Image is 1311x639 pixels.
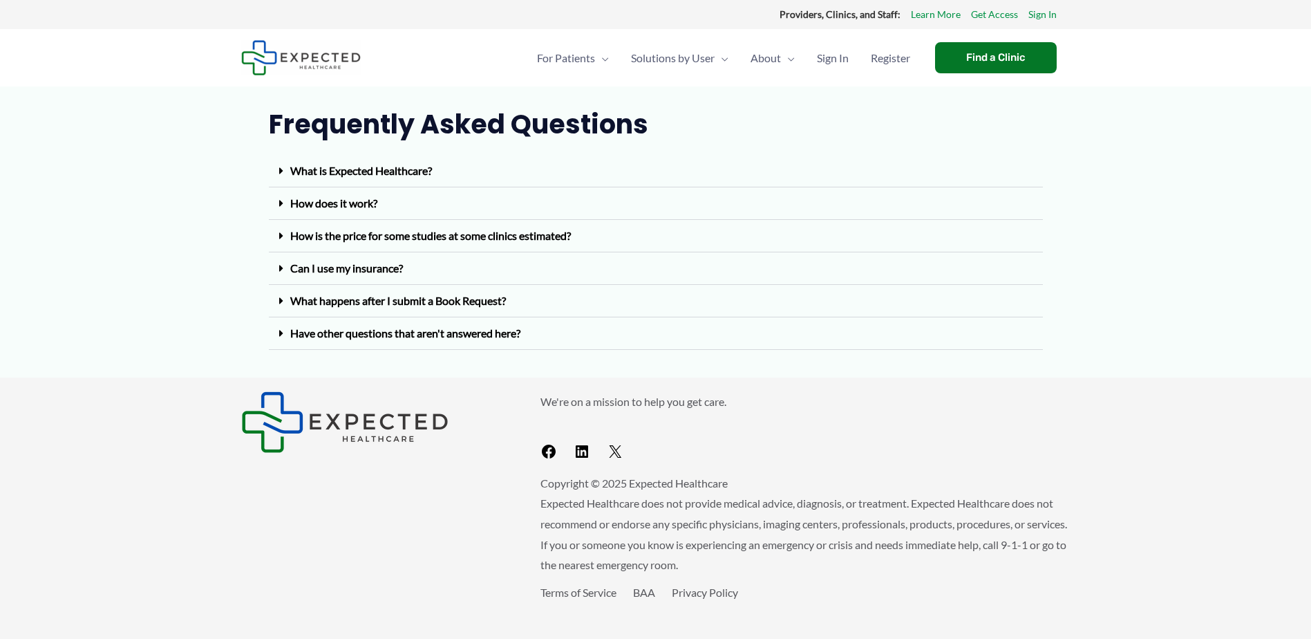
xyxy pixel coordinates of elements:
span: Menu Toggle [595,34,609,82]
a: Find a Clinic [935,42,1057,73]
a: Terms of Service [540,586,616,599]
span: For Patients [537,34,595,82]
p: We're on a mission to help you get care. [540,391,1071,412]
a: Learn More [911,6,961,24]
a: Solutions by UserMenu Toggle [620,34,739,82]
a: Register [860,34,921,82]
a: Get Access [971,6,1018,24]
div: Can I use my insurance? [269,252,1043,285]
strong: Providers, Clinics, and Staff: [780,8,900,20]
a: Sign In [1028,6,1057,24]
nav: Primary Site Navigation [526,34,921,82]
a: Have other questions that aren't answered here? [290,326,520,340]
span: Sign In [817,34,849,82]
a: How is the price for some studies at some clinics estimated? [290,229,571,242]
a: What happens after I submit a Book Request? [290,294,506,307]
div: How is the price for some studies at some clinics estimated? [269,220,1043,252]
span: Copyright © 2025 Expected Healthcare [540,476,728,490]
aside: Footer Widget 1 [241,391,506,453]
a: Privacy Policy [672,586,738,599]
a: Sign In [806,34,860,82]
img: Expected Healthcare Logo - side, dark font, small [241,40,361,75]
a: What is Expected Healthcare? [290,164,432,177]
span: Menu Toggle [781,34,795,82]
span: Menu Toggle [715,34,728,82]
div: What is Expected Healthcare? [269,155,1043,187]
div: What happens after I submit a Book Request? [269,285,1043,317]
span: Expected Healthcare does not provide medical advice, diagnosis, or treatment. Expected Healthcare... [540,497,1067,571]
a: For PatientsMenu Toggle [526,34,620,82]
div: Have other questions that aren't answered here? [269,317,1043,350]
aside: Footer Widget 3 [540,582,1071,634]
img: Expected Healthcare Logo - side, dark font, small [241,391,449,453]
a: AboutMenu Toggle [739,34,806,82]
span: Solutions by User [631,34,715,82]
h2: Frequently Asked Questions [269,107,1043,141]
a: Can I use my insurance? [290,261,403,275]
a: BAA [633,586,655,599]
aside: Footer Widget 2 [540,391,1071,465]
a: How does it work? [290,196,377,210]
span: Register [871,34,910,82]
div: How does it work? [269,187,1043,220]
span: About [751,34,781,82]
